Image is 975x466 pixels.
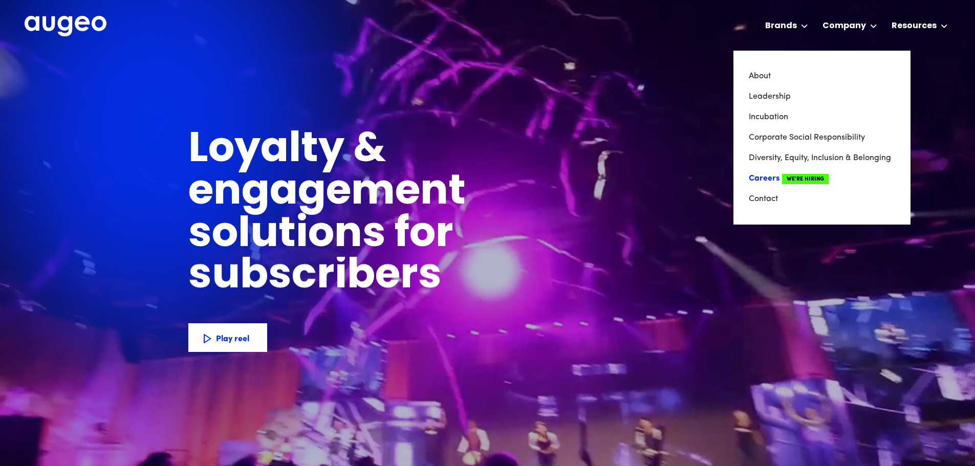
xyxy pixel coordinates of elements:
[749,189,895,209] a: Contact
[892,20,937,32] div: Resources
[749,168,895,189] a: CareersWe're Hiring
[749,86,895,107] a: Leadership
[733,51,911,225] nav: Company
[749,148,895,168] a: Diversity, Equity, Inclusion & Belonging
[782,174,829,184] span: We're Hiring
[822,20,866,32] div: Company
[765,20,797,32] div: Brands
[25,16,106,37] a: home
[25,16,106,37] img: Augeo's full logo in white.
[749,66,895,86] a: About
[749,107,895,127] a: Incubation
[749,127,895,148] a: Corporate Social Responsibility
